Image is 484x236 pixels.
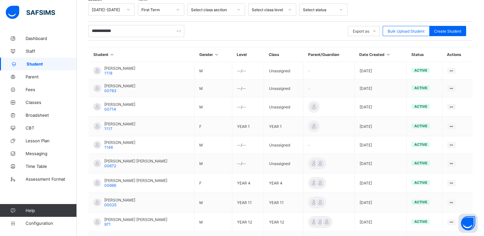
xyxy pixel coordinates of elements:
[232,193,264,212] td: YEAR 11
[104,202,116,207] span: 00025
[194,62,232,80] td: M
[354,62,407,80] td: [DATE]
[232,136,264,154] td: --/--
[414,86,427,90] span: active
[89,47,194,62] th: Student
[354,97,407,117] td: [DATE]
[104,66,135,71] span: [PERSON_NAME]
[194,97,232,117] td: M
[104,183,116,188] span: 00666
[232,154,264,173] td: --/--
[104,222,111,227] span: 971
[414,200,427,204] span: active
[194,212,232,232] td: M
[264,62,303,80] td: Unassigned
[26,125,77,130] span: CBT
[104,122,135,126] span: [PERSON_NAME]
[214,52,219,57] i: Sort in Ascending Order
[26,221,76,226] span: Configuration
[92,7,123,12] div: [DATE]-[DATE]
[264,136,303,154] td: Unassigned
[354,136,407,154] td: [DATE]
[141,7,172,12] div: First Term
[385,52,391,57] i: Sort in Ascending Order
[264,80,303,97] td: Unassigned
[194,173,232,193] td: F
[232,47,264,62] th: Level
[414,124,427,128] span: active
[26,49,77,54] span: Staff
[26,151,77,156] span: Messaging
[264,47,303,62] th: Class
[354,117,407,136] td: [DATE]
[407,47,442,62] th: Status
[26,74,77,79] span: Parent
[458,214,478,233] button: Open asap
[104,71,112,75] span: 1118
[104,217,167,222] span: [PERSON_NAME] [PERSON_NAME]
[194,154,232,173] td: M
[26,36,77,41] span: Dashboard
[434,29,461,34] span: Create Student
[26,138,77,143] span: Lesson Plan
[232,80,264,97] td: --/--
[252,7,284,12] div: Select class level
[354,173,407,193] td: [DATE]
[353,29,369,34] span: Export as
[414,180,427,185] span: active
[354,154,407,173] td: [DATE]
[109,52,115,57] i: Sort in Ascending Order
[104,88,116,93] span: 00763
[104,107,116,112] span: 00714
[194,80,232,97] td: M
[104,140,135,145] span: [PERSON_NAME]
[232,173,264,193] td: YEAR 4
[414,161,427,165] span: active
[26,177,77,182] span: Assessment Format
[264,97,303,117] td: Unassigned
[354,47,407,62] th: Date Created
[354,193,407,212] td: [DATE]
[303,7,336,12] div: Select status
[232,117,264,136] td: YEAR 1
[104,163,116,168] span: 00672
[354,212,407,232] td: [DATE]
[27,61,77,67] span: Student
[414,142,427,147] span: active
[264,212,303,232] td: YEAR 12
[104,102,135,107] span: [PERSON_NAME]
[26,87,77,92] span: Fees
[26,164,77,169] span: Time Table
[442,47,472,62] th: Actions
[194,117,232,136] td: F
[6,6,55,19] img: safsims
[191,7,233,12] div: Select class section
[264,154,303,173] td: Unassigned
[194,136,232,154] td: M
[26,208,76,213] span: Help
[104,178,167,183] span: [PERSON_NAME] [PERSON_NAME]
[194,47,232,62] th: Gender
[104,145,113,150] span: 1146
[104,126,112,131] span: 1117
[232,97,264,117] td: --/--
[264,173,303,193] td: YEAR 4
[414,104,427,109] span: active
[104,159,167,163] span: [PERSON_NAME] [PERSON_NAME]
[232,212,264,232] td: YEAR 12
[104,83,135,88] span: [PERSON_NAME]
[26,113,77,118] span: Broadsheet
[414,219,427,224] span: active
[303,47,355,62] th: Parent/Guardian
[354,80,407,97] td: [DATE]
[104,198,135,202] span: [PERSON_NAME]
[264,117,303,136] td: YEAR 1
[388,29,424,34] span: Bulk Upload Student
[232,62,264,80] td: --/--
[26,100,77,105] span: Classes
[264,193,303,212] td: YEAR 11
[414,68,427,73] span: active
[194,193,232,212] td: M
